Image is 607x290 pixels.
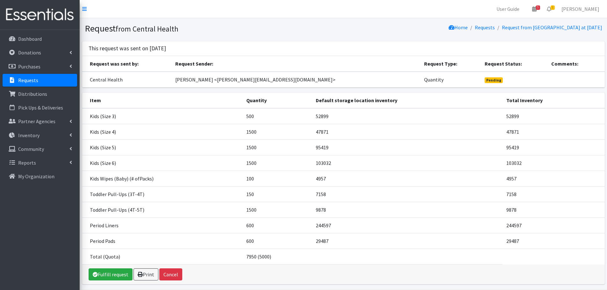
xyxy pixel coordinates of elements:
[502,171,604,186] td: 4957
[18,132,40,138] p: Inventory
[502,139,604,155] td: 95419
[18,36,42,42] p: Dashboard
[18,104,63,111] p: Pick Ups & Deliveries
[18,146,44,152] p: Community
[3,88,77,100] a: Distributions
[89,268,133,280] a: Fulfill request
[82,155,243,171] td: Kids (Size 6)
[82,72,171,88] td: Central Health
[527,3,542,15] a: 5
[242,108,312,124] td: 500
[556,3,604,15] a: [PERSON_NAME]
[485,77,503,83] span: Pending
[3,115,77,128] a: Partner Agencies
[242,186,312,202] td: 150
[312,217,502,233] td: 244597
[18,118,55,124] p: Partner Agencies
[312,155,502,171] td: 103032
[3,156,77,169] a: Reports
[3,60,77,73] a: Purchases
[312,93,502,108] th: Default storage location inventory
[89,45,166,52] h3: This request was sent on [DATE]
[82,108,243,124] td: Kids (Size 3)
[3,32,77,45] a: Dashboard
[3,170,77,183] a: My Organization
[312,171,502,186] td: 4957
[3,101,77,114] a: Pick Ups & Deliveries
[159,268,182,280] button: Cancel
[420,72,481,88] td: Quantity
[242,93,312,108] th: Quantity
[82,124,243,139] td: Kids (Size 4)
[312,124,502,139] td: 47871
[551,5,555,10] span: 1
[312,202,502,217] td: 9878
[134,268,158,280] a: Print
[502,217,604,233] td: 244597
[242,202,312,217] td: 1500
[171,72,420,88] td: [PERSON_NAME] <[PERSON_NAME][EMAIL_ADDRESS][DOMAIN_NAME]>
[3,4,77,25] img: HumanEssentials
[82,93,243,108] th: Item
[242,124,312,139] td: 1500
[449,24,468,31] a: Home
[82,139,243,155] td: Kids (Size 5)
[82,233,243,249] td: Period Pads
[502,93,604,108] th: Total Inventory
[3,143,77,155] a: Community
[536,5,540,10] span: 5
[82,217,243,233] td: Period Liners
[502,124,604,139] td: 47871
[18,173,54,180] p: My Organization
[242,139,312,155] td: 1500
[82,56,171,72] th: Request was sent by:
[542,3,556,15] a: 1
[82,202,243,217] td: Toddler Pull-Ups (4T-5T)
[502,233,604,249] td: 29487
[18,63,40,70] p: Purchases
[420,56,481,72] th: Request Type:
[475,24,495,31] a: Requests
[312,233,502,249] td: 29487
[3,46,77,59] a: Donations
[18,159,36,166] p: Reports
[116,24,178,33] small: from Central Health
[18,91,47,97] p: Distributions
[502,155,604,171] td: 103032
[242,155,312,171] td: 1500
[242,249,312,264] td: 7950 (5000)
[242,171,312,186] td: 100
[547,56,604,72] th: Comments:
[18,49,41,56] p: Donations
[3,74,77,87] a: Requests
[18,77,38,83] p: Requests
[491,3,524,15] a: User Guide
[85,23,341,34] h1: Request
[502,202,604,217] td: 9878
[3,129,77,142] a: Inventory
[502,24,602,31] a: Request from [GEOGRAPHIC_DATA] at [DATE]
[82,186,243,202] td: Toddler Pull-Ups (3T-4T)
[312,139,502,155] td: 95419
[171,56,420,72] th: Request Sender:
[242,217,312,233] td: 600
[82,171,243,186] td: Kids Wipes (Baby) (# ofPacks)
[82,249,243,264] td: Total (Quota)
[242,233,312,249] td: 600
[502,108,604,124] td: 52899
[312,186,502,202] td: 7158
[481,56,547,72] th: Request Status:
[502,186,604,202] td: 7158
[312,108,502,124] td: 52899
